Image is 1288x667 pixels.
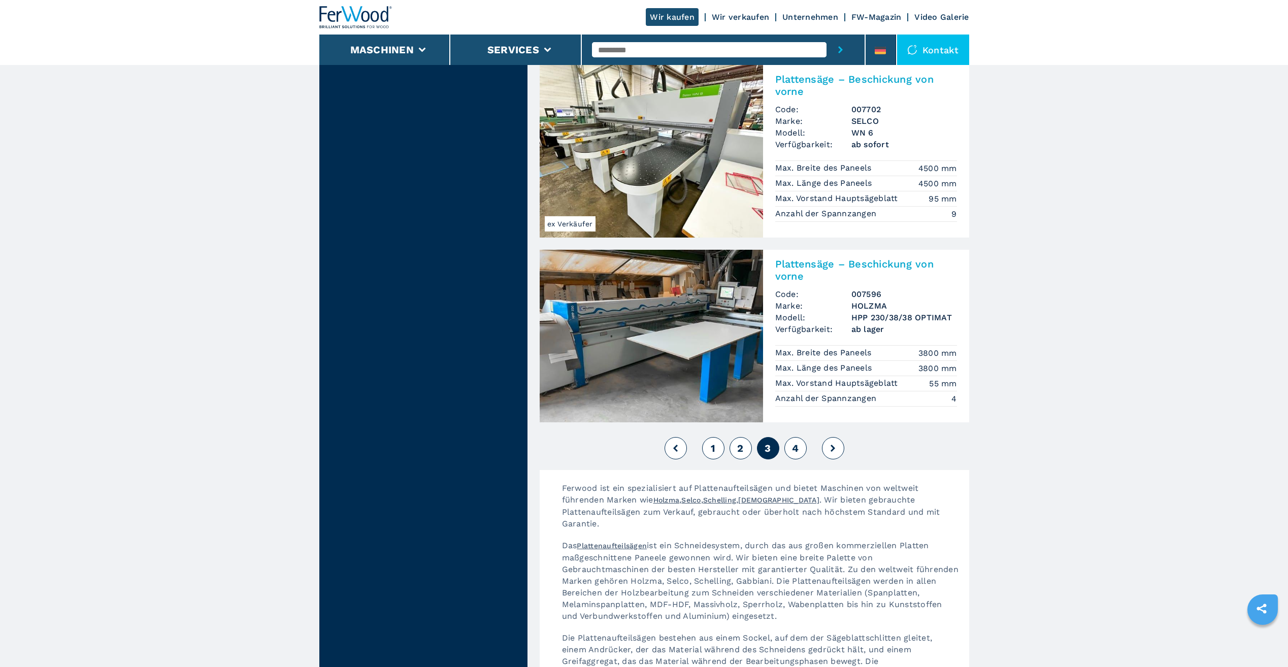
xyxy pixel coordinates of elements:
[775,323,851,335] span: Verfügbarkeit:
[775,312,851,323] span: Modell:
[918,178,957,189] em: 4500 mm
[350,44,414,56] button: Maschinen
[681,496,701,504] a: Selco
[851,139,957,150] span: ab sofort
[914,12,969,22] a: Video Galerie
[712,12,769,22] a: Wir verkaufen
[951,208,956,220] em: 9
[929,193,956,205] em: 95 mm
[765,442,771,454] span: 3
[702,437,724,459] button: 1
[851,115,957,127] h3: SELCO
[784,437,807,459] button: 4
[775,178,875,189] p: Max. Länge des Paneels
[552,540,969,632] p: Das ist ein Schneidesystem, durch das aus großen kommerziellen Platten maßgeschnittene Paneele ge...
[918,162,957,174] em: 4500 mm
[775,193,901,204] p: Max. Vorstand Hauptsägeblatt
[951,393,956,405] em: 4
[545,216,596,231] span: ex Verkäufer
[775,73,957,97] h2: Plattensäge – Beschickung von vorne
[775,258,957,282] h2: Plattensäge – Beschickung von vorne
[775,162,874,174] p: Max. Breite des Paneels
[792,442,799,454] span: 4
[738,496,819,504] a: [DEMOGRAPHIC_DATA]
[711,442,715,454] span: 1
[653,496,680,504] a: Holzma
[929,378,956,389] em: 55 mm
[775,139,851,150] span: Verfügbarkeit:
[827,35,854,65] button: submit-button
[851,312,957,323] h3: HPP 230/38/38 OPTIMAT
[1249,596,1274,621] a: sharethis
[851,323,957,335] span: ab lager
[540,65,969,238] a: Plattensäge – Beschickung von vorne SELCO WN 6ex VerkäuferPlattensäge – Beschickung von vorneCode...
[775,115,851,127] span: Marke:
[775,347,874,358] p: Max. Breite des Paneels
[577,542,647,550] a: Plattenaufteilsägen
[737,442,743,454] span: 2
[907,45,917,55] img: Kontakt
[775,208,879,219] p: Anzahl der Spannzangen
[646,8,699,26] a: Wir kaufen
[775,288,851,300] span: Code:
[703,496,736,504] a: Schelling
[487,44,539,56] button: Services
[897,35,969,65] div: Kontakt
[552,482,969,540] p: Ferwood ist ein spezialisiert auf Plattenaufteilsägen und bietet Maschinen von weltweit führenden...
[757,437,779,459] button: 3
[851,300,957,312] h3: HOLZMA
[851,12,902,22] a: FW-Magazin
[540,65,763,238] img: Plattensäge – Beschickung von vorne SELCO WN 6
[775,300,851,312] span: Marke:
[918,362,957,374] em: 3800 mm
[540,250,763,422] img: Plattensäge – Beschickung von vorne HOLZMA HPP 230/38/38 OPTIMAT
[775,378,901,389] p: Max. Vorstand Hauptsägeblatt
[782,12,838,22] a: Unternehmen
[319,6,392,28] img: Ferwood
[918,347,957,359] em: 3800 mm
[775,362,875,374] p: Max. Länge des Paneels
[851,288,957,300] h3: 007596
[775,393,879,404] p: Anzahl der Spannzangen
[775,127,851,139] span: Modell:
[851,127,957,139] h3: WN 6
[851,104,957,115] h3: 007702
[540,250,969,422] a: Plattensäge – Beschickung von vorne HOLZMA HPP 230/38/38 OPTIMATPlattensäge – Beschickung von vor...
[1245,621,1280,659] iframe: Chat
[730,437,752,459] button: 2
[775,104,851,115] span: Code:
